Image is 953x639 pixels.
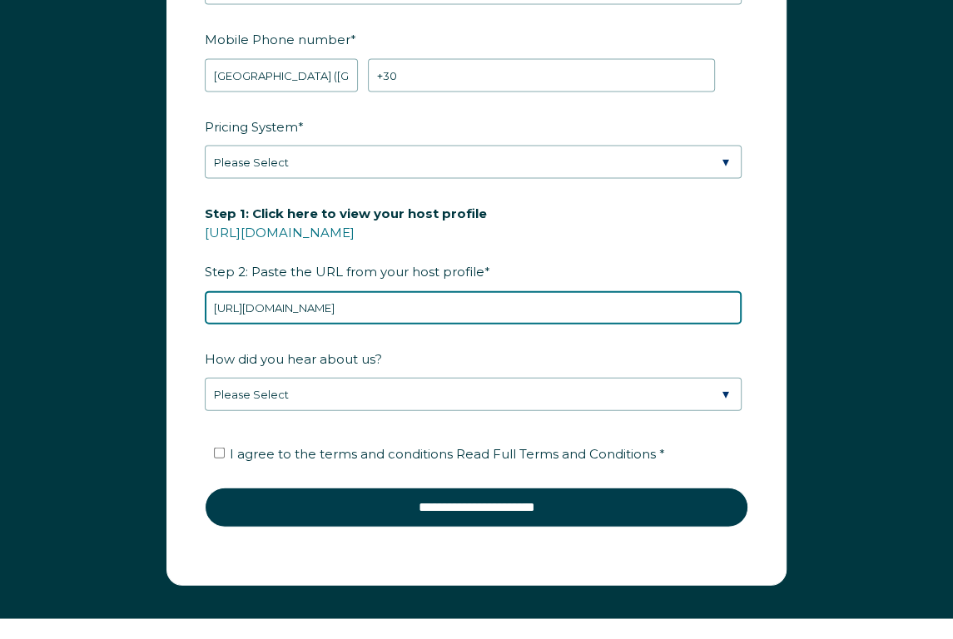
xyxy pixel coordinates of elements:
a: [URL][DOMAIN_NAME] [205,225,355,240]
span: Step 2: Paste the URL from your host profile [205,201,487,285]
span: I agree to the terms and conditions [230,446,665,462]
input: I agree to the terms and conditions Read Full Terms and Conditions * [214,448,225,458]
span: Step 1: Click here to view your host profile [205,201,487,226]
span: Pricing System [205,114,298,140]
a: Read Full Terms and Conditions [453,446,659,462]
input: airbnb.com/users/show/12345 [205,291,742,324]
span: How did you hear about us? [205,346,382,372]
span: Mobile Phone number [205,27,350,52]
span: Read Full Terms and Conditions [456,446,656,462]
